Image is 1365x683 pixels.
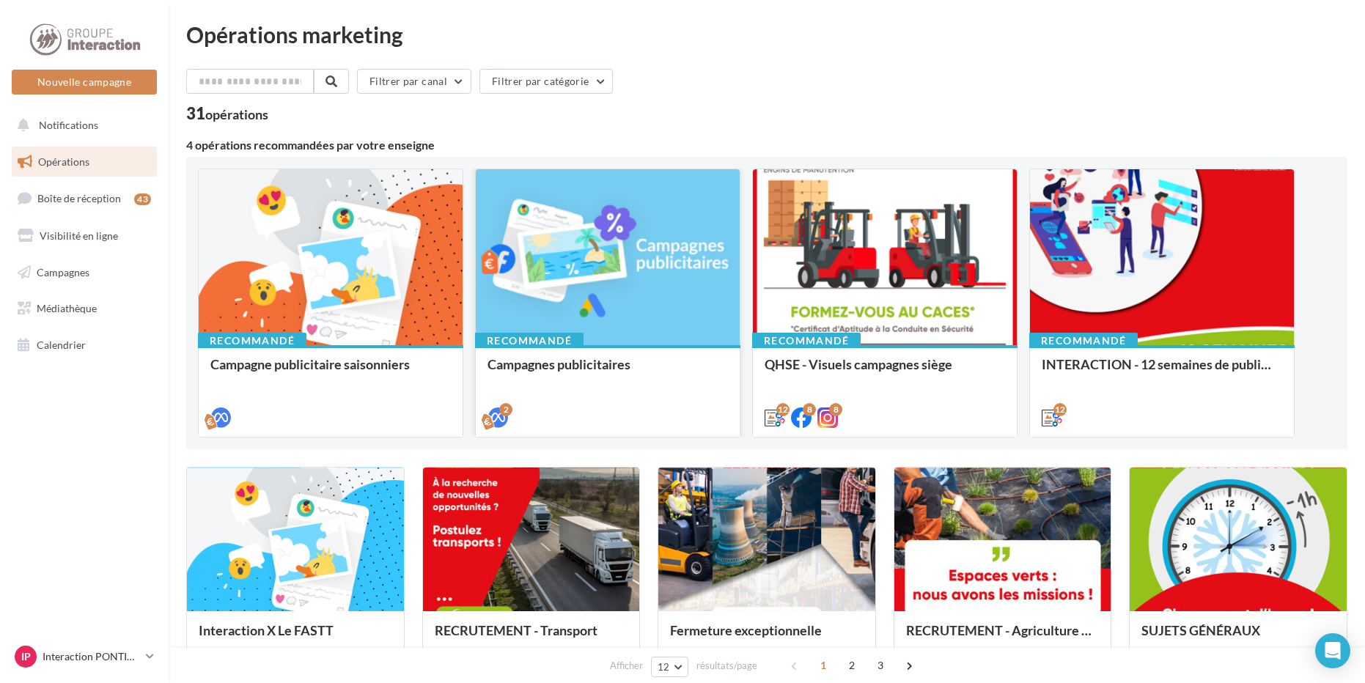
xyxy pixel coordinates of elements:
span: Opérations [38,155,89,168]
div: 4 opérations recommandées par votre enseigne [186,139,1347,151]
button: Notifications [9,110,154,141]
div: Fermeture exceptionnelle [670,623,864,652]
div: 12 [1053,403,1067,416]
a: Campagnes [9,257,160,288]
a: IP Interaction PONTIVY [12,643,157,671]
p: Interaction PONTIVY [43,649,140,664]
div: SUJETS GÉNÉRAUX [1141,623,1335,652]
div: 43 [134,193,151,205]
a: Médiathèque [9,293,160,324]
span: 12 [658,661,670,673]
button: Filtrer par catégorie [479,69,613,94]
div: RECRUTEMENT - Transport [435,623,628,652]
div: Campagne publicitaire saisonniers [210,357,451,386]
span: IP [21,649,31,664]
div: Open Intercom Messenger [1315,633,1350,668]
span: résultats/page [696,659,757,673]
div: QHSE - Visuels campagnes siège [765,357,1005,386]
div: opérations [205,108,268,121]
span: Campagnes [37,265,89,278]
span: Afficher [610,659,643,673]
div: Interaction X Le FASTT [199,623,392,652]
span: Notifications [39,119,98,131]
div: Recommandé [475,333,584,349]
div: Recommandé [1029,333,1138,349]
span: 3 [869,654,892,677]
span: Médiathèque [37,302,97,314]
div: INTERACTION - 12 semaines de publication [1042,357,1282,386]
a: Visibilité en ligne [9,221,160,251]
span: 2 [840,654,864,677]
button: 12 [651,657,688,677]
div: 31 [186,106,268,122]
div: Recommandé [198,333,306,349]
span: Calendrier [37,339,86,351]
span: Visibilité en ligne [40,229,118,242]
span: 1 [812,654,835,677]
a: Boîte de réception43 [9,182,160,214]
div: 8 [803,403,816,416]
div: RECRUTEMENT - Agriculture / Espaces verts [906,623,1100,652]
button: Filtrer par canal [357,69,471,94]
button: Nouvelle campagne [12,70,157,95]
a: Opérations [9,147,160,177]
div: 12 [776,403,790,416]
div: Recommandé [752,333,861,349]
span: Boîte de réception [37,192,121,204]
div: 8 [829,403,842,416]
div: Opérations marketing [186,23,1347,45]
div: Campagnes publicitaires [487,357,728,386]
a: Calendrier [9,330,160,361]
div: 2 [499,403,512,416]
